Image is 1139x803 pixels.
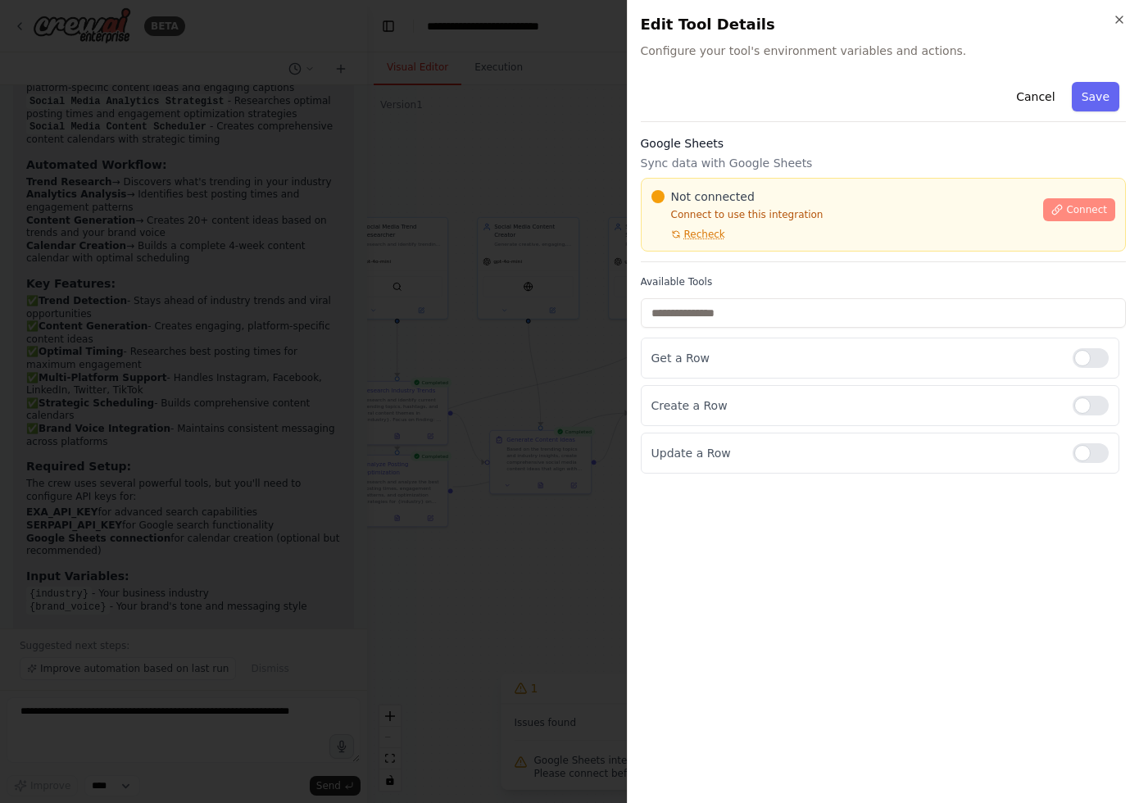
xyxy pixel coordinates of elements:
[1066,203,1107,216] span: Connect
[641,43,1127,59] span: Configure your tool's environment variables and actions.
[671,188,755,205] span: Not connected
[651,350,1060,366] p: Get a Row
[651,208,1034,221] p: Connect to use this integration
[1043,198,1115,221] button: Connect
[651,445,1060,461] p: Update a Row
[641,13,1127,36] h2: Edit Tool Details
[641,275,1127,288] label: Available Tools
[684,228,725,241] span: Recheck
[651,228,725,241] button: Recheck
[651,397,1060,414] p: Create a Row
[1072,82,1119,111] button: Save
[641,155,1127,171] p: Sync data with Google Sheets
[1006,82,1064,111] button: Cancel
[641,135,1127,152] h3: Google Sheets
